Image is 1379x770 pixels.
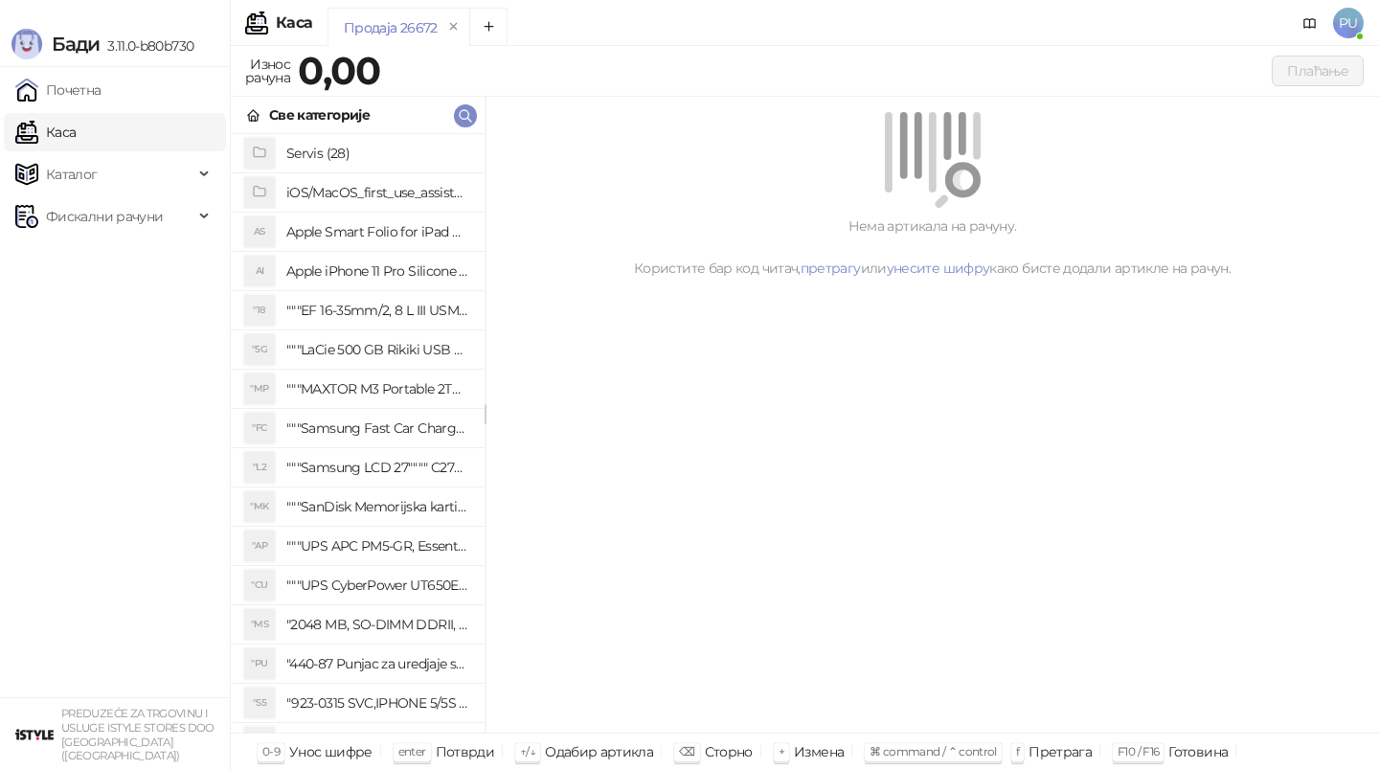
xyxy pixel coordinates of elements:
[46,197,163,236] span: Фискални рачуни
[61,707,215,762] small: PREDUZEĆE ZA TRGOVINU I USLUGE ISTYLE STORES DOO [GEOGRAPHIC_DATA] ([GEOGRAPHIC_DATA])
[286,531,469,561] h4: """UPS APC PM5-GR, Essential Surge Arrest,5 utic_nica"""
[887,260,990,277] a: унесите шифру
[1272,56,1364,86] button: Плаћање
[1333,8,1364,38] span: PU
[286,413,469,443] h4: """Samsung Fast Car Charge Adapter, brzi auto punja_, boja crna"""
[286,491,469,522] h4: """SanDisk Memorijska kartica 256GB microSDXC sa SD adapterom SDSQXA1-256G-GN6MA - Extreme PLUS, ...
[509,215,1356,279] div: Нема артикала на рачуну. Користите бар код читач, или како бисте додали артикле на рачун.
[244,334,275,365] div: "5G
[1029,739,1092,764] div: Претрага
[545,739,653,764] div: Одабир артикла
[1118,744,1159,759] span: F10 / F16
[286,138,469,169] h4: Servis (28)
[15,113,76,151] a: Каса
[441,19,466,35] button: remove
[100,37,193,55] span: 3.11.0-b80b730
[286,727,469,758] h4: "923-0448 SVC,IPHONE,TOURQUE DRIVER KIT .65KGF- CM Šrafciger "
[298,47,380,94] strong: 0,00
[11,29,42,59] img: Logo
[15,715,54,754] img: 64x64-companyLogo-77b92cf4-9946-4f36-9751-bf7bb5fd2c7d.png
[46,155,98,193] span: Каталог
[705,739,753,764] div: Сторно
[1016,744,1019,759] span: f
[1295,8,1325,38] a: Документација
[244,648,275,679] div: "PU
[794,739,844,764] div: Измена
[241,52,294,90] div: Износ рачуна
[244,491,275,522] div: "MK
[286,256,469,286] h4: Apple iPhone 11 Pro Silicone Case - Black
[244,256,275,286] div: AI
[779,744,784,759] span: +
[520,744,535,759] span: ↑/↓
[436,739,495,764] div: Потврди
[286,374,469,404] h4: """MAXTOR M3 Portable 2TB 2.5"""" crni eksterni hard disk HX-M201TCB/GM"""
[286,452,469,483] h4: """Samsung LCD 27"""" C27F390FHUXEN"""
[801,260,861,277] a: претрагу
[870,744,997,759] span: ⌘ command / ⌃ control
[244,531,275,561] div: "AP
[679,744,694,759] span: ⌫
[244,570,275,600] div: "CU
[262,744,280,759] span: 0-9
[1168,739,1228,764] div: Готовина
[286,177,469,208] h4: iOS/MacOS_first_use_assistance (4)
[398,744,426,759] span: enter
[276,15,312,31] div: Каса
[286,688,469,718] h4: "923-0315 SVC,IPHONE 5/5S BATTERY REMOVAL TRAY Držač za iPhone sa kojim se otvara display
[286,295,469,326] h4: """EF 16-35mm/2, 8 L III USM"""
[244,688,275,718] div: "S5
[286,648,469,679] h4: "440-87 Punjac za uredjaje sa micro USB portom 4/1, Stand."
[286,570,469,600] h4: """UPS CyberPower UT650EG, 650VA/360W , line-int., s_uko, desktop"""
[269,104,370,125] div: Све категорије
[52,33,100,56] span: Бади
[244,295,275,326] div: "18
[231,134,485,733] div: grid
[344,17,438,38] div: Продаја 26672
[15,71,102,109] a: Почетна
[286,216,469,247] h4: Apple Smart Folio for iPad mini (A17 Pro) - Sage
[289,739,373,764] div: Унос шифре
[244,609,275,640] div: "MS
[469,8,508,46] button: Add tab
[244,727,275,758] div: "SD
[286,609,469,640] h4: "2048 MB, SO-DIMM DDRII, 667 MHz, Napajanje 1,8 0,1 V, Latencija CL5"
[244,452,275,483] div: "L2
[244,413,275,443] div: "FC
[244,216,275,247] div: AS
[244,374,275,404] div: "MP
[286,334,469,365] h4: """LaCie 500 GB Rikiki USB 3.0 / Ultra Compact & Resistant aluminum / USB 3.0 / 2.5"""""""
